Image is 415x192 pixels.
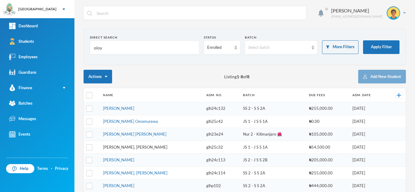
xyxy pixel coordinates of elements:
[84,70,112,83] button: Actions
[349,115,386,128] td: [DATE]
[103,157,134,162] a: [PERSON_NAME]
[18,6,57,12] div: [GEOGRAPHIC_DATA]
[358,70,406,83] button: Add New Student
[237,74,239,79] b: 1
[100,88,203,102] th: Name
[331,14,382,19] div: [EMAIL_ADDRESS][DOMAIN_NAME]
[103,119,158,124] a: [PERSON_NAME] Omomurewa
[203,167,240,180] td: glh24c114
[9,54,38,60] div: Employees
[87,11,92,16] img: search
[247,74,249,79] b: 8
[103,132,166,136] a: [PERSON_NAME] [PERSON_NAME]
[203,128,240,141] td: glh23e24
[349,141,386,154] td: [DATE]
[103,183,134,188] a: [PERSON_NAME]
[363,40,400,54] button: Apply Filter
[55,166,68,172] a: Privacy
[3,3,15,15] img: logo
[103,170,167,175] a: [PERSON_NAME], [PERSON_NAME]
[203,141,240,154] td: glh25c32
[224,73,249,80] span: Listing - of
[387,7,400,19] img: STUDENT
[103,145,167,150] a: [PERSON_NAME], [PERSON_NAME]
[306,102,350,115] td: ₦255,000.00
[240,102,306,115] td: SS 2 - S S 2A
[9,85,32,91] div: Finance
[349,88,386,102] th: Adm. Date
[322,40,358,54] button: More Filters
[306,128,350,141] td: ₦105,000.00
[203,88,240,102] th: Adm. No.
[241,74,243,79] b: 8
[37,166,48,172] a: Terms
[90,35,199,40] div: Direct Search
[9,131,30,137] div: Events
[9,23,38,29] div: Dashboard
[349,167,386,180] td: [DATE]
[240,154,306,167] td: JS 2 - J S S 2B
[306,141,350,154] td: ₦54,500.00
[306,167,350,180] td: ₦255,000.00
[240,167,306,180] td: SS 2 - S S 2A
[306,154,350,167] td: ₦205,000.00
[203,154,240,167] td: glh24c113
[349,102,386,115] td: [DATE]
[6,164,34,173] a: Help
[349,128,386,141] td: [DATE]
[203,102,240,115] td: glh24c132
[103,106,134,111] a: [PERSON_NAME]
[9,69,36,76] div: Guardians
[306,88,350,102] th: Due Fees
[203,115,240,128] td: glh25c42
[240,115,306,128] td: JS 1 - J S S 1A
[9,100,33,106] div: Batches
[245,35,318,40] div: Batch
[331,7,382,14] div: [PERSON_NAME]
[240,128,306,141] td: Nur 2 - Kilimanjaro 🌺
[240,141,306,154] td: JS 1 - J S S 1A
[9,38,34,45] div: Students
[207,45,232,51] div: Enrolled
[240,88,306,102] th: Batch
[306,115,350,128] td: ₦0.00
[248,45,309,51] div: Select batch
[349,154,386,167] td: [DATE]
[51,166,52,172] div: ·
[397,93,401,97] img: +
[9,116,36,122] div: Messages
[204,35,240,40] div: Status
[96,6,303,20] input: Search
[93,41,196,55] input: Name, Admin No, Phone number, Email Address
